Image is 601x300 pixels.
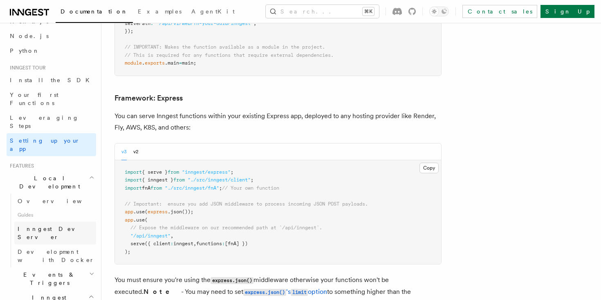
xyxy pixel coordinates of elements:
[14,222,96,244] a: Inngest Dev Server
[182,169,231,175] span: "inngest/express"
[150,20,153,26] span: :
[363,7,374,16] kbd: ⌘K
[429,7,449,16] button: Toggle dark mode
[540,5,594,18] a: Sign Up
[18,198,102,204] span: Overview
[56,2,133,23] a: Documentation
[125,60,142,66] span: module
[125,169,142,175] span: import
[114,110,442,133] p: You can serve Inngest functions within your existing Express app, deployed to any hosting provide...
[7,65,46,71] span: Inngest tour
[7,110,96,133] a: Leveraging Steps
[130,225,322,231] span: // Expose the middleware on our recommended path at `/api/inngest`.
[133,209,145,215] span: .use
[173,241,193,246] span: inngest
[125,44,325,50] span: // IMPORTANT: Makes the function available as a module in the project.
[7,133,96,156] a: Setting up your app
[125,177,142,183] span: import
[462,5,537,18] a: Contact sales
[179,60,182,66] span: =
[7,73,96,87] a: Install the SDK
[130,241,145,246] span: serve
[7,87,96,110] a: Your first Functions
[142,185,150,191] span: fnA
[125,209,133,215] span: app
[14,194,96,208] a: Overview
[7,194,96,267] div: Local Development
[10,47,40,54] span: Python
[231,169,233,175] span: ;
[14,244,96,267] a: Development with Docker
[165,185,219,191] span: "./src/inngest/fnA"
[182,209,193,215] span: ());
[168,169,179,175] span: from
[193,241,196,246] span: ,
[7,174,89,190] span: Local Development
[156,20,253,26] span: "/api/v1/web/fn-your-uuid/inngest"
[222,185,279,191] span: // Your own function
[10,33,49,39] span: Node.js
[10,114,79,129] span: Leveraging Steps
[144,288,181,296] strong: Note
[145,60,165,66] span: exports
[18,249,94,263] span: Development with Docker
[186,2,240,22] a: AgentKit
[145,209,148,215] span: (
[253,20,256,26] span: ,
[225,241,248,246] span: [fnA] })
[211,277,253,284] code: express.json()
[7,271,89,287] span: Events & Triggers
[188,177,251,183] span: "./src/inngest/client"
[18,226,87,240] span: Inngest Dev Server
[170,241,173,246] span: :
[243,288,327,296] a: express.json()'slimitoption
[266,5,379,18] button: Search...⌘K
[148,209,168,215] span: express
[121,143,127,160] button: v3
[222,241,225,246] span: :
[7,267,96,290] button: Events & Triggers
[133,143,139,160] button: v2
[145,217,148,223] span: (
[142,169,168,175] span: { serve }
[191,8,235,15] span: AgentKit
[10,77,94,83] span: Install the SDK
[14,208,96,222] span: Guides
[142,60,145,66] span: .
[170,233,173,239] span: ,
[243,289,286,296] code: express.json()
[419,163,439,173] button: Copy
[10,137,80,152] span: Setting up your app
[125,249,130,255] span: );
[7,29,96,43] a: Node.js
[291,289,308,296] code: limit
[125,217,133,223] span: app
[10,92,58,106] span: Your first Functions
[7,43,96,58] a: Python
[150,185,162,191] span: from
[125,20,150,26] span: servePath
[182,60,196,66] span: main;
[7,163,34,169] span: Features
[125,185,142,191] span: import
[165,60,179,66] span: .main
[130,233,170,239] span: "/api/inngest"
[125,28,133,34] span: });
[142,177,173,183] span: { inngest }
[251,177,253,183] span: ;
[133,2,186,22] a: Examples
[168,209,182,215] span: .json
[125,52,334,58] span: // This is required for any functions that require external dependencies.
[61,8,128,15] span: Documentation
[114,92,183,104] a: Framework: Express
[7,171,96,194] button: Local Development
[133,217,145,223] span: .use
[138,8,182,15] span: Examples
[219,185,222,191] span: ;
[196,241,222,246] span: functions
[145,241,170,246] span: ({ client
[125,201,368,207] span: // Important: ensure you add JSON middleware to process incoming JSON POST payloads.
[173,177,185,183] span: from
